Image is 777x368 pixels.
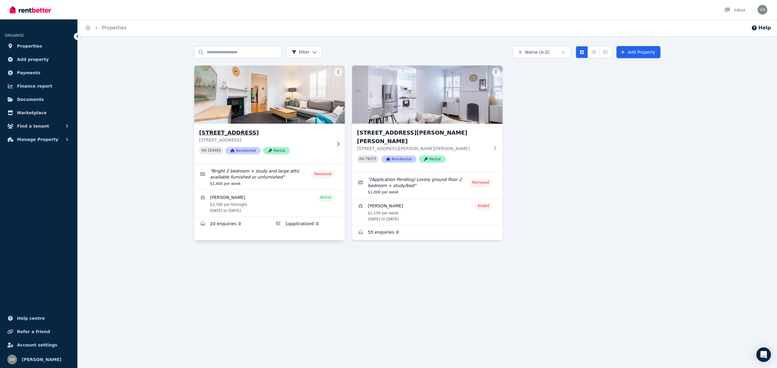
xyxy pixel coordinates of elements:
code: 253403 [208,149,221,153]
a: Enquiries for 3/18 Manion Ave, Rose Bay [352,226,503,240]
span: Add property [17,56,49,63]
button: More options [334,68,342,76]
a: Enquiries for 3/17 Gipps Street, Bronte [194,217,270,232]
span: Rental [419,156,446,163]
a: Edit listing: Bright 2 bedroom + study and large attic available furnished or unfurnished [194,164,345,190]
button: Compact list view [588,46,600,58]
h3: [STREET_ADDRESS][PERSON_NAME][PERSON_NAME] [357,129,489,146]
a: Finance report [5,80,73,92]
a: Refer a friend [5,326,73,338]
p: [STREET_ADDRESS][PERSON_NAME][PERSON_NAME] [357,146,489,152]
button: Name (A-Z) [513,46,571,58]
button: Expanded list view [599,46,612,58]
a: Applications for 3/17 Gipps Street, Bronte [270,217,345,232]
a: 3/18 Manion Ave, Rose Bay[STREET_ADDRESS][PERSON_NAME][PERSON_NAME][STREET_ADDRESS][PERSON_NAME][... [352,65,503,172]
p: [STREET_ADDRESS] [199,137,331,143]
button: Filter [287,46,322,58]
small: PID [202,149,206,152]
img: 3/18 Manion Ave, Rose Bay [352,65,503,124]
img: Stacey Walker [7,355,17,364]
a: View details for Florian Kaumanns [352,199,503,225]
span: Name (A-Z) [525,49,550,55]
nav: Breadcrumb [78,19,134,36]
span: Refer a friend [17,328,50,335]
a: Help centre [5,312,73,324]
span: Manage Property [17,136,58,143]
button: Find a tenant [5,120,73,132]
a: 3/17 Gipps Street, Bronte[STREET_ADDRESS][STREET_ADDRESS]PID 253403ResidentialRental [194,65,345,164]
a: Properties [102,25,127,31]
a: Add Property [616,46,660,58]
div: View options [576,46,612,58]
span: Properties [17,42,42,50]
span: Find a tenant [17,122,49,130]
code: 70375 [365,157,376,161]
button: Card view [576,46,588,58]
span: [PERSON_NAME] [22,356,61,363]
img: Stacey Walker [758,5,767,15]
a: Account settings [5,339,73,351]
span: Help centre [17,315,45,322]
span: Documents [17,96,44,103]
span: Account settings [17,341,57,349]
span: ORGANISE [5,33,24,38]
span: Residential [381,156,416,163]
a: Properties [5,40,73,52]
button: Manage Property [5,133,73,146]
span: Rental [263,147,290,154]
a: View details for Rechelle Carroll [194,190,345,217]
button: Help [751,24,771,32]
img: 3/17 Gipps Street, Bronte [191,64,349,125]
a: Documents [5,93,73,105]
a: Edit listing: (Application Pending) Lovely ground floor 2 bedroom + study/bed [352,173,503,198]
span: Filter [292,49,310,55]
a: Payments [5,67,73,79]
img: RentBetter [10,5,51,14]
span: Residential [226,147,261,154]
a: Marketplace [5,107,73,119]
button: More options [492,68,500,76]
a: Add property [5,53,73,65]
div: Inbox [724,7,745,13]
div: Open Intercom Messenger [756,347,771,362]
h3: [STREET_ADDRESS] [199,129,331,137]
span: Marketplace [17,109,46,116]
small: PID [359,157,364,161]
span: Payments [17,69,40,76]
span: Finance report [17,82,52,90]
